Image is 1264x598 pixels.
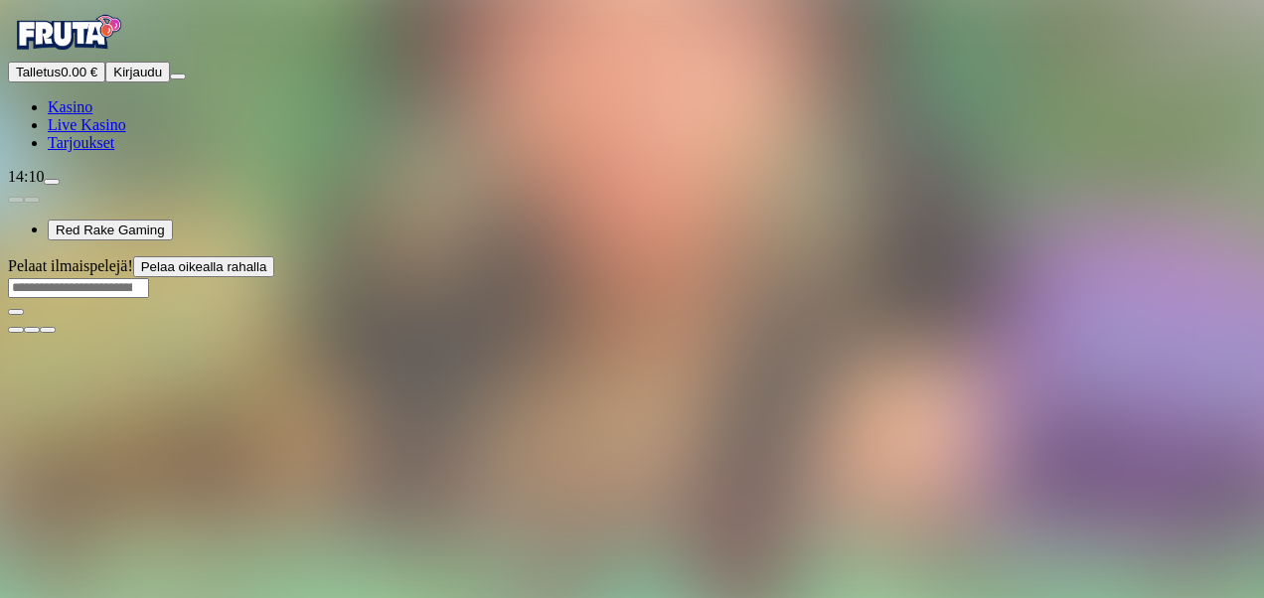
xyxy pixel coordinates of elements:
button: chevron-down icon [24,327,40,333]
button: live-chat [44,179,60,185]
button: Pelaa oikealla rahalla [133,256,275,277]
button: close icon [8,327,24,333]
button: Kirjaudu [105,62,170,82]
nav: Main menu [8,98,1256,152]
input: Search [8,278,149,298]
button: menu [170,74,186,79]
button: play icon [8,309,24,315]
a: Tarjoukset [48,134,114,151]
span: 14:10 [8,168,44,185]
button: Red Rake Gaming [48,220,173,240]
span: Kirjaudu [113,65,162,79]
nav: Primary [8,8,1256,152]
a: Fruta [8,44,127,61]
span: Pelaa oikealla rahalla [141,259,267,274]
button: Talletusplus icon0.00 € [8,62,105,82]
span: Talletus [16,65,61,79]
button: fullscreen icon [40,327,56,333]
img: Fruta [8,8,127,58]
div: Pelaat ilmaispelejä! [8,256,1256,277]
a: Kasino [48,98,92,115]
a: Live Kasino [48,116,126,133]
span: 0.00 € [61,65,97,79]
span: Red Rake Gaming [56,223,165,237]
button: next slide [24,197,40,203]
button: prev slide [8,197,24,203]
